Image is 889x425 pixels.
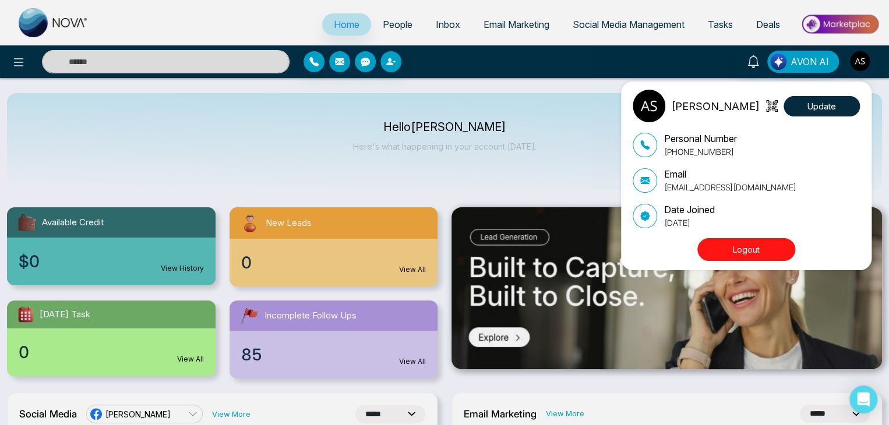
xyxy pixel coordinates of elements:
div: Open Intercom Messenger [849,385,877,413]
p: [DATE] [664,217,715,229]
p: [PERSON_NAME] [671,98,760,114]
p: [PHONE_NUMBER] [664,146,737,158]
p: Date Joined [664,203,715,217]
p: [EMAIL_ADDRESS][DOMAIN_NAME] [664,181,796,193]
p: Personal Number [664,132,737,146]
p: Email [664,167,796,181]
button: Update [784,96,860,116]
button: Logout [697,238,795,261]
